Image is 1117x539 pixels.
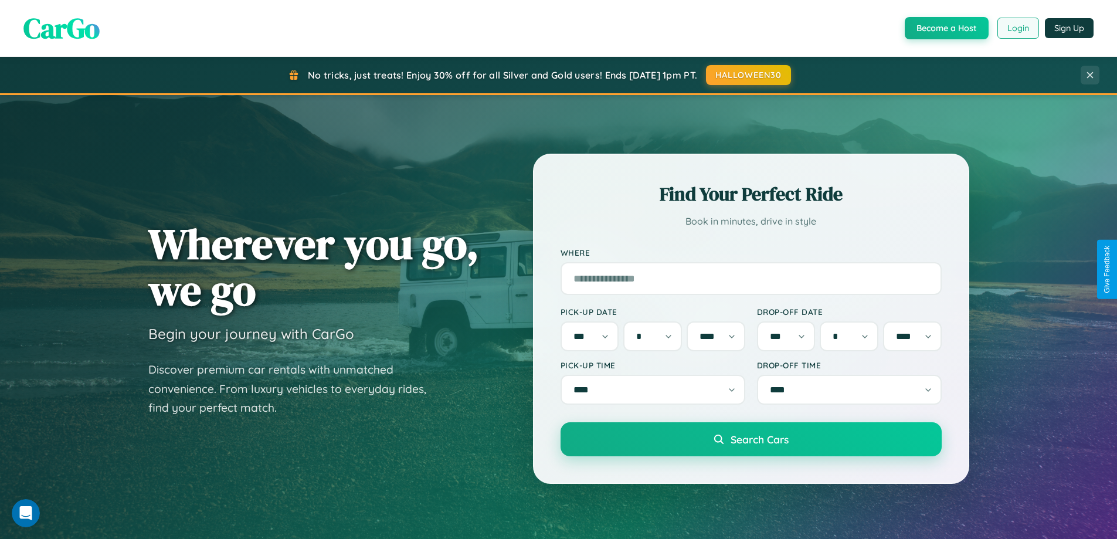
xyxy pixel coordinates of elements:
[561,307,745,317] label: Pick-up Date
[757,307,942,317] label: Drop-off Date
[23,9,100,48] span: CarGo
[308,69,697,81] span: No tricks, just treats! Enjoy 30% off for all Silver and Gold users! Ends [DATE] 1pm PT.
[706,65,791,85] button: HALLOWEEN30
[1103,246,1111,293] div: Give Feedback
[731,433,789,446] span: Search Cars
[148,360,442,418] p: Discover premium car rentals with unmatched convenience. From luxury vehicles to everyday rides, ...
[1045,18,1094,38] button: Sign Up
[757,360,942,370] label: Drop-off Time
[561,360,745,370] label: Pick-up Time
[12,499,40,527] iframe: Intercom live chat
[997,18,1039,39] button: Login
[561,181,942,207] h2: Find Your Perfect Ride
[561,213,942,230] p: Book in minutes, drive in style
[905,17,989,39] button: Become a Host
[148,221,479,313] h1: Wherever you go, we go
[561,248,942,257] label: Where
[148,325,354,343] h3: Begin your journey with CarGo
[561,422,942,456] button: Search Cars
